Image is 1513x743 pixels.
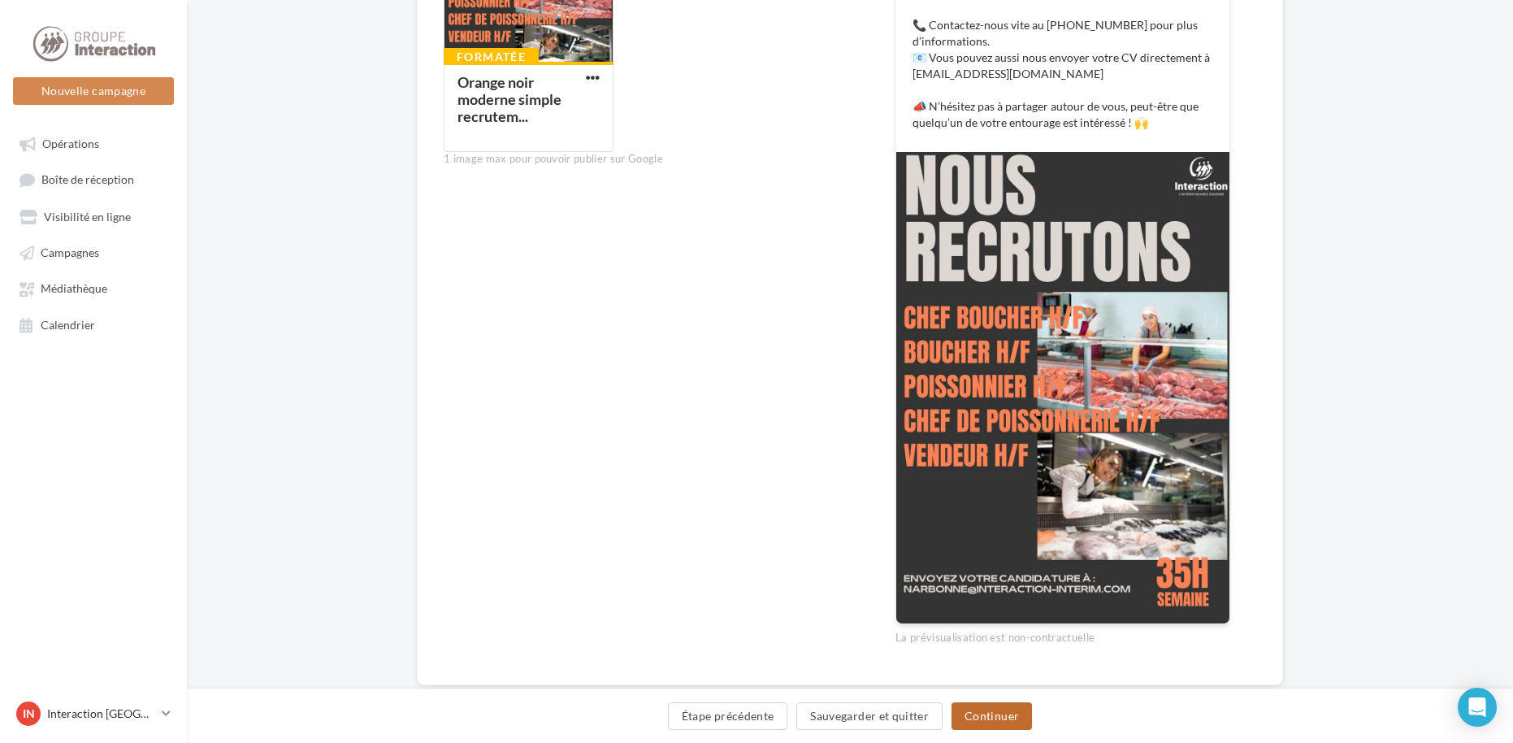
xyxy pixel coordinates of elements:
a: Médiathèque [10,273,177,302]
a: Opérations [10,128,177,158]
span: Boîte de réception [41,173,134,187]
div: Orange noir moderne simple recrutem... [457,73,561,125]
span: Médiathèque [41,282,107,296]
a: Boîte de réception [10,164,177,194]
a: Calendrier [10,310,177,339]
span: Visibilité en ligne [44,210,131,224]
button: Étape précédente [668,702,788,730]
div: Open Intercom Messenger [1458,688,1497,727]
span: IN [23,706,35,722]
span: Campagnes [41,245,99,259]
a: Campagnes [10,237,177,267]
div: 1 image max pour pouvoir publier sur Google [444,152,869,167]
span: Calendrier [41,318,95,332]
div: La prévisualisation est non-contractuelle [895,624,1230,645]
button: Continuer [952,702,1032,730]
button: Sauvegarder et quitter [796,702,943,730]
a: Visibilité en ligne [10,202,177,231]
span: Opérations [42,137,99,150]
button: Nouvelle campagne [13,77,174,105]
div: Formatée [444,48,539,66]
a: IN Interaction [GEOGRAPHIC_DATA] [13,698,174,729]
p: Interaction [GEOGRAPHIC_DATA] [47,706,155,722]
